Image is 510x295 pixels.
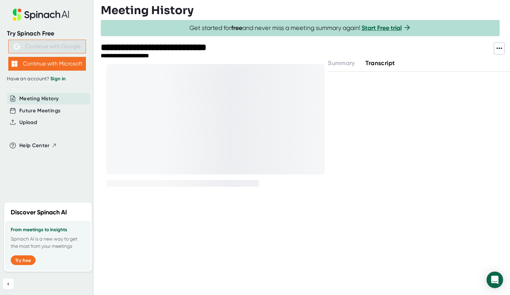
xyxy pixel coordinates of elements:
[487,272,503,288] div: Open Intercom Messenger
[19,107,60,115] button: Future Meetings
[189,24,411,32] span: Get started for and never miss a meeting summary again!
[50,76,66,82] a: Sign in
[19,119,37,126] button: Upload
[19,95,59,103] button: Meeting History
[365,59,395,67] span: Transcript
[328,59,355,68] button: Summary
[14,43,20,50] img: Aehbyd4JwY73AAAAAElFTkSuQmCC
[3,278,14,289] button: Collapse sidebar
[7,76,87,82] div: Have an account?
[19,142,50,150] span: Help Center
[8,57,86,71] button: Continue with Microsoft
[328,59,355,67] span: Summary
[11,208,67,217] h2: Discover Spinach AI
[11,227,85,233] h3: From meetings to insights
[19,142,57,150] button: Help Center
[101,4,194,17] h3: Meeting History
[365,59,395,68] button: Transcript
[231,24,242,32] b: free
[7,30,87,38] div: Try Spinach Free
[362,24,402,32] a: Start Free trial
[11,235,85,250] p: Spinach AI is a new way to get the most from your meetings
[8,40,86,53] button: Continue with Google
[11,255,36,265] button: Try free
